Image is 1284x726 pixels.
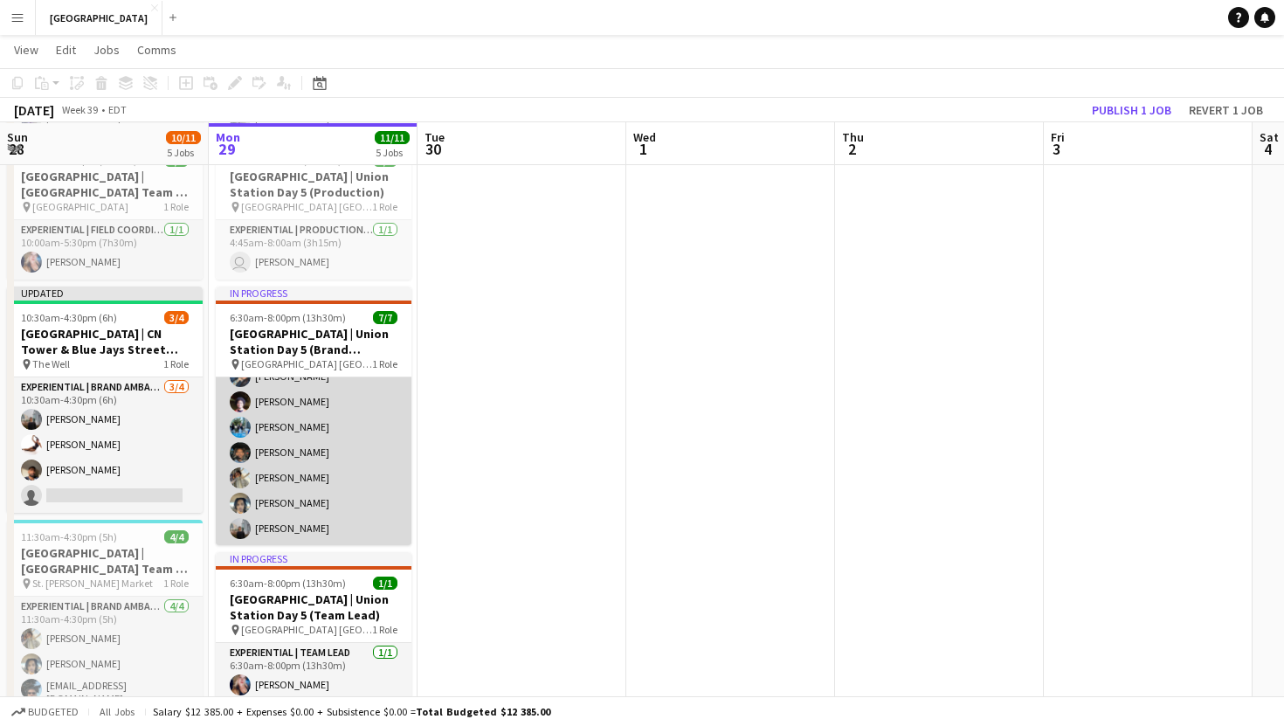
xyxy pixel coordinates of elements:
span: Tue [425,129,445,145]
span: Thu [842,129,864,145]
app-card-role: Experiential | Brand Ambassador3/410:30am-4:30pm (6h)[PERSON_NAME][PERSON_NAME][PERSON_NAME] [7,377,203,513]
div: Salary $12 385.00 + Expenses $0.00 + Subsistence $0.00 = [153,705,550,718]
a: Edit [49,38,83,61]
app-job-card: 4:45am-8:00am (3h15m)1/1[GEOGRAPHIC_DATA] | Union Station Day 5 (Production) [GEOGRAPHIC_DATA] [G... [216,143,411,280]
span: 28 [4,139,28,159]
button: Budgeted [9,702,81,722]
span: 7/7 [373,311,397,324]
span: Jobs [93,42,120,58]
h3: [GEOGRAPHIC_DATA] | [GEOGRAPHIC_DATA] Team | Day 4 (Brand Ambassadors) [7,545,203,577]
div: 5 Jobs [376,146,409,159]
div: Updated [7,287,203,301]
span: 1 Role [372,623,397,636]
span: View [14,42,38,58]
span: 3/4 [164,311,189,324]
span: [GEOGRAPHIC_DATA] [GEOGRAPHIC_DATA] [241,200,372,213]
span: Sun [7,129,28,145]
span: Edit [56,42,76,58]
div: In progress [216,552,411,566]
span: 3 [1048,139,1065,159]
span: Budgeted [28,706,79,718]
span: 4/4 [164,530,189,543]
span: 10/11 [166,131,201,144]
a: Comms [130,38,183,61]
span: 11/11 [375,131,410,144]
span: 30 [422,139,445,159]
button: Revert 1 job [1182,99,1270,121]
app-card-role: Experiential | Field Coordinator1/110:00am-5:30pm (7h30m)[PERSON_NAME] [7,220,203,280]
span: [GEOGRAPHIC_DATA] [GEOGRAPHIC_DATA] [241,357,372,370]
span: 6:30am-8:00pm (13h30m) [230,311,346,324]
span: Comms [137,42,176,58]
span: 1 Role [163,357,189,370]
span: Week 39 [58,103,101,116]
span: 1 Role [372,200,397,213]
span: 11:30am-4:30pm (5h) [21,530,117,543]
span: Fri [1051,129,1065,145]
app-job-card: In progress6:30am-8:00pm (13h30m)1/1[GEOGRAPHIC_DATA] | Union Station Day 5 (Team Lead) [GEOGRAPH... [216,552,411,702]
span: Mon [216,129,240,145]
app-job-card: In progress6:30am-8:00pm (13h30m)7/7[GEOGRAPHIC_DATA] | Union Station Day 5 (Brand Ambassadors) [... [216,287,411,545]
app-job-card: 10:00am-5:30pm (7h30m)1/1[GEOGRAPHIC_DATA] | [GEOGRAPHIC_DATA] Team | Day 4 (Team Lead) [GEOGRAPH... [7,143,203,280]
app-card-role: Experiential | Brand Ambassador7/76:30am-8:00pm (13h30m)[PERSON_NAME][PERSON_NAME][PERSON_NAME][P... [216,335,411,546]
div: EDT [108,103,127,116]
span: 1 Role [163,200,189,213]
a: Jobs [86,38,127,61]
span: Total Budgeted $12 385.00 [416,705,550,718]
span: 1 Role [163,577,189,590]
span: 1/1 [373,577,397,590]
app-job-card: Updated10:30am-4:30pm (6h)3/4[GEOGRAPHIC_DATA] | CN Tower & Blue Jays Street Team | Day 4 (Brand ... [7,287,203,513]
button: [GEOGRAPHIC_DATA] [36,1,162,35]
a: View [7,38,45,61]
h3: [GEOGRAPHIC_DATA] | [GEOGRAPHIC_DATA] Team | Day 4 (Team Lead) [7,169,203,200]
span: [GEOGRAPHIC_DATA] [32,200,128,213]
span: 29 [213,139,240,159]
span: 6:30am-8:00pm (13h30m) [230,577,346,590]
span: 10:30am-4:30pm (6h) [21,311,117,324]
span: Sat [1260,129,1279,145]
span: St. [PERSON_NAME] Market [32,577,153,590]
span: 2 [839,139,864,159]
div: In progress [216,287,411,301]
h3: [GEOGRAPHIC_DATA] | Union Station Day 5 (Production) [216,169,411,200]
app-card-role: Experiential | Team Lead1/16:30am-8:00pm (13h30m)[PERSON_NAME] [216,643,411,702]
span: All jobs [96,705,138,718]
h3: [GEOGRAPHIC_DATA] | Union Station Day 5 (Team Lead) [216,591,411,623]
span: The Well [32,357,70,370]
h3: [GEOGRAPHIC_DATA] | CN Tower & Blue Jays Street Team | Day 4 (Brand Ambassadors) [7,326,203,357]
span: 1 Role [372,357,397,370]
span: [GEOGRAPHIC_DATA] [GEOGRAPHIC_DATA] [241,623,372,636]
span: Wed [633,129,656,145]
span: 1 [631,139,656,159]
button: Publish 1 job [1085,99,1178,121]
div: 5 Jobs [167,146,200,159]
h3: [GEOGRAPHIC_DATA] | Union Station Day 5 (Brand Ambassadors) [216,326,411,357]
div: [DATE] [14,101,54,119]
app-card-role: Experiential | Production Assistant1/14:45am-8:00am (3h15m) [PERSON_NAME] [216,220,411,280]
span: 4 [1257,139,1279,159]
